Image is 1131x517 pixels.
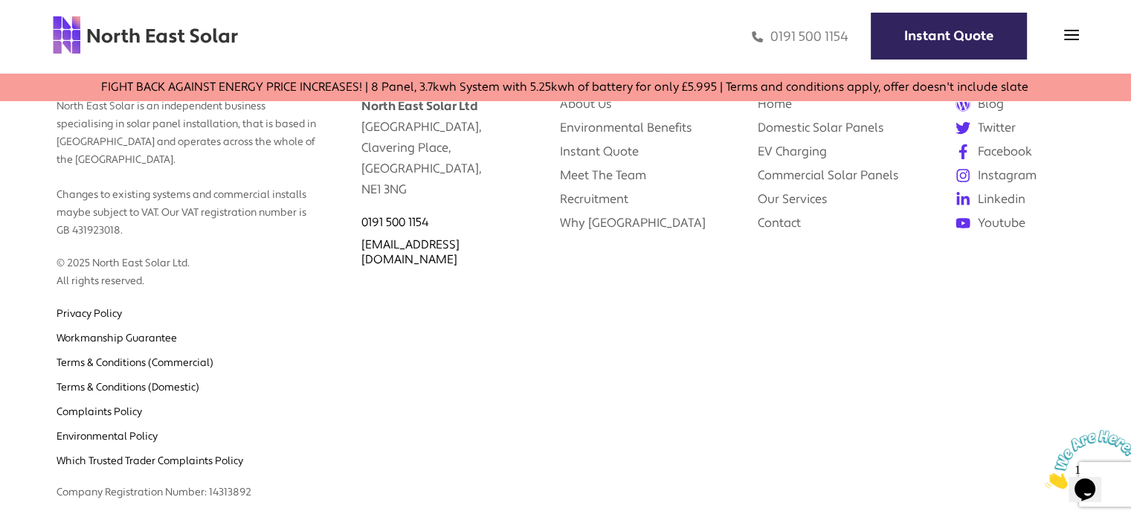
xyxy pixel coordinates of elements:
[57,307,122,321] a: Privacy Policy
[559,215,705,231] a: Why [GEOGRAPHIC_DATA]
[57,405,142,419] a: Complaints Policy
[1039,424,1131,495] iframe: chat widget
[752,28,763,45] img: phone icon
[57,455,243,468] a: Which Trusted Trader Complaints Policy
[361,98,477,114] b: North East Solar Ltd
[956,191,1109,208] a: Linkedin
[871,13,1027,60] a: Instant Quote
[956,215,1109,231] a: Youtube
[559,167,645,183] a: Meet The Team
[1064,28,1079,42] img: menu icon
[956,168,970,183] img: instagram icon
[57,240,317,291] p: © 2025 North East Solar Ltd. All rights reserved.
[956,96,1109,112] a: Blog
[6,6,12,19] span: 1
[361,81,515,200] p: [GEOGRAPHIC_DATA], Clavering Place, [GEOGRAPHIC_DATA], NE1 3NG
[956,167,1109,184] a: Instagram
[57,381,199,394] a: Terms & Conditions (Domestic)
[956,121,970,135] img: twitter icon
[559,191,628,207] a: Recruitment
[758,215,801,231] a: Contact
[559,96,611,112] a: About Us
[752,28,848,45] a: 0191 500 1154
[57,469,317,502] p: Company Registration Number: 14313892
[361,215,429,230] a: 0191 500 1154
[57,83,317,240] p: North East Solar is an independent business specialising in solar panel installation, that is bas...
[758,144,827,159] a: EV Charging
[956,144,970,159] img: facebook icon
[52,15,239,55] img: north east solar logo
[758,167,899,183] a: Commercial Solar Panels
[57,356,213,370] a: Terms & Conditions (Commercial)
[956,97,970,112] img: Wordpress icon
[956,216,970,231] img: youtube icon
[758,96,792,112] a: Home
[956,144,1109,160] a: Facebook
[956,120,1109,136] a: Twitter
[758,191,828,207] a: Our Services
[956,192,970,207] img: linkedin icon
[559,120,692,135] a: Environmental Benefits
[57,430,158,443] a: Environmental Policy
[559,144,638,159] a: Instant Quote
[57,332,177,345] a: Workmanship Guarantee
[6,6,98,65] img: Chat attention grabber
[361,237,460,267] a: [EMAIL_ADDRESS][DOMAIN_NAME]
[758,120,884,135] a: Domestic Solar Panels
